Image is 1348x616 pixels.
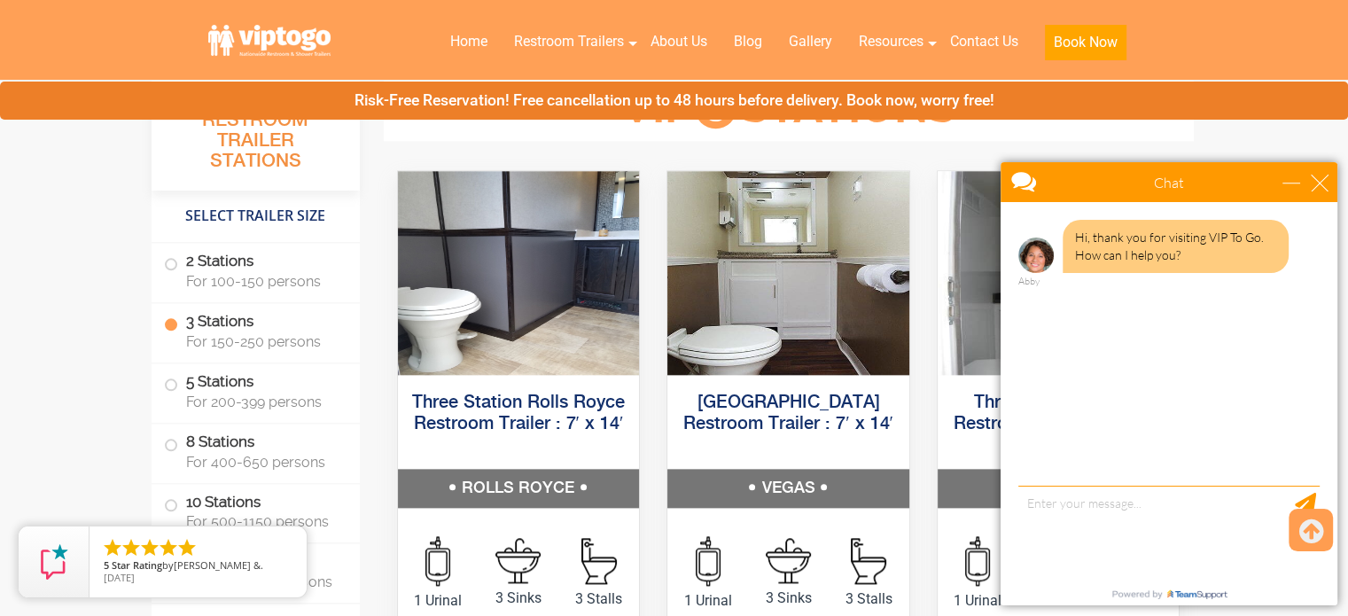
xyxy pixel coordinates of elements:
[667,171,909,375] img: Side view of three station restroom trailer with three separate doors with signs
[164,424,347,479] label: 8 Stations
[164,303,347,358] label: 3 Stations
[112,558,162,572] span: Star Rating
[990,152,1348,616] iframe: Live Chat Box
[121,537,142,558] li: 
[965,536,990,586] img: an icon of urinal
[186,513,339,530] span: For 500-1150 persons
[696,536,721,586] img: an icon of urinal
[501,22,637,61] a: Restroom Trailers
[164,363,347,418] label: 5 Stations
[437,22,501,61] a: Home
[721,22,775,61] a: Blog
[186,394,339,410] span: For 200-399 persons
[851,538,886,584] img: an icon of stall
[104,560,292,573] span: by
[186,333,339,350] span: For 150-250 persons
[594,83,982,132] h3: VIP Stations
[938,171,1180,375] img: Side view of three station restroom trailer with three separate doors with signs
[845,22,937,61] a: Resources
[104,558,109,572] span: 5
[775,22,845,61] a: Gallery
[938,590,1018,612] span: 1 Urinal
[938,469,1180,508] h5: STYLISH
[398,590,479,612] span: 1 Urinal
[139,537,160,558] li: 
[398,469,640,508] h5: ROLLS ROYCE
[102,537,123,558] li: 
[176,537,198,558] li: 
[478,588,558,609] span: 3 Sinks
[937,22,1032,61] a: Contact Us
[186,454,339,471] span: For 400-650 persons
[152,84,360,191] h3: All Portable Restroom Trailer Stations
[412,394,625,433] a: Three Station Rolls Royce Restroom Trailer : 7′ x 14′
[425,536,450,586] img: an icon of urinal
[581,538,617,584] img: an icon of stall
[152,199,360,233] h4: Select Trailer Size
[748,588,829,609] span: 3 Sinks
[829,589,909,610] span: 3 Stalls
[174,558,263,572] span: [PERSON_NAME] &.
[766,538,811,583] img: an icon of sink
[495,538,541,583] img: an icon of sink
[36,544,72,580] img: Review Rating
[667,469,909,508] h5: VEGAS
[558,589,639,610] span: 3 Stalls
[683,394,893,433] a: [GEOGRAPHIC_DATA] Restroom Trailer : 7′ x 14′
[667,590,748,612] span: 1 Urinal
[1032,22,1140,71] a: Book Now
[398,171,640,375] img: Side view of three station restroom trailer with three separate doors with signs
[186,273,339,290] span: For 100-150 persons
[104,571,135,584] span: [DATE]
[637,22,721,61] a: About Us
[164,243,347,298] label: 2 Stations
[1045,25,1126,60] button: Book Now
[158,537,179,558] li: 
[164,484,347,539] label: 10 Stations
[954,394,1164,433] a: Three Station Stylish Restroom Trailer : 7′ x 14′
